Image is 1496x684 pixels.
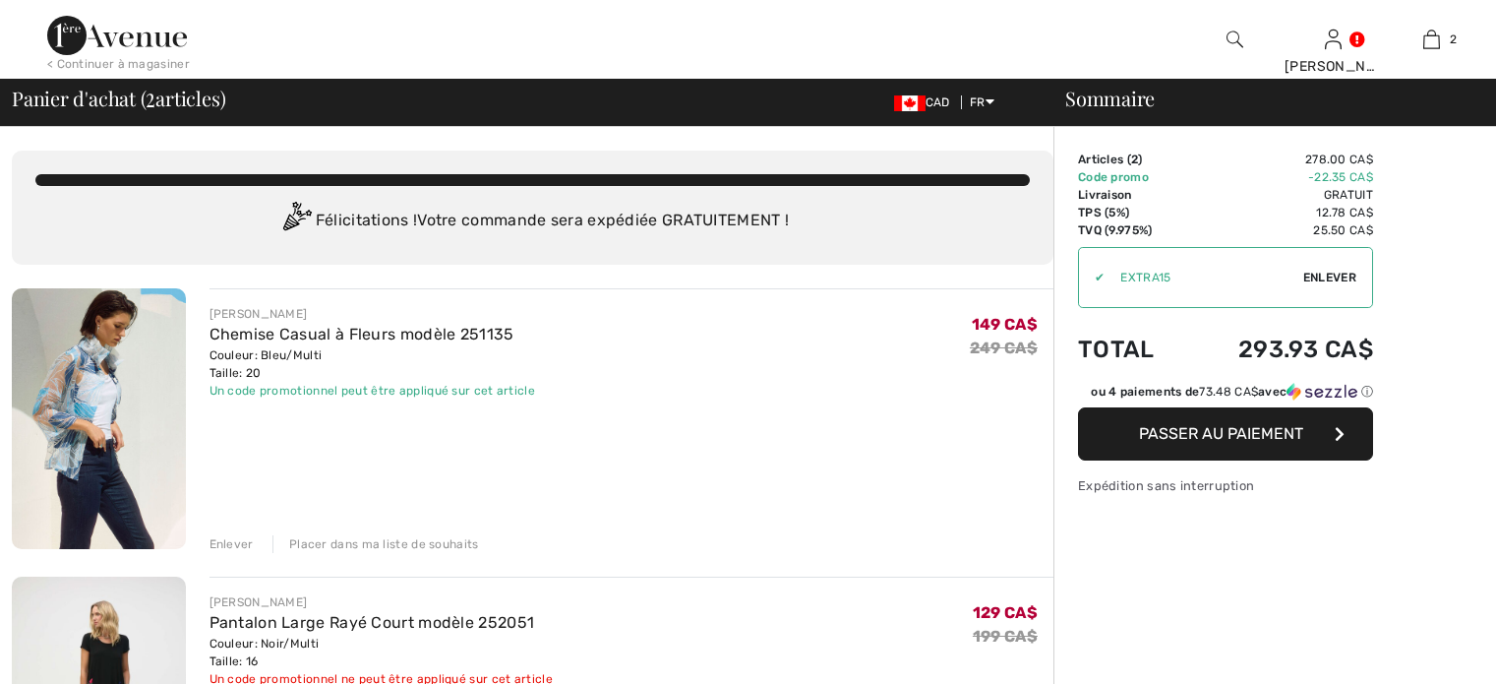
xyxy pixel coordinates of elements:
span: 2 [1450,31,1457,48]
span: 2 [1131,153,1138,166]
div: Couleur: Noir/Multi Taille: 16 [209,635,553,670]
div: ✔ [1079,269,1105,286]
span: Passer au paiement [1139,424,1303,443]
div: Couleur: Bleu/Multi Taille: 20 [209,346,536,382]
button: Passer au paiement [1078,407,1373,461]
s: 199 CA$ [973,627,1038,646]
div: ou 4 paiements de73.48 CA$avecSezzle Cliquez pour en savoir plus sur Sezzle [1078,383,1373,407]
span: CAD [894,95,958,109]
img: Canadian Dollar [894,95,926,111]
img: recherche [1227,28,1243,51]
div: [PERSON_NAME] [209,305,536,323]
s: 249 CA$ [970,339,1038,357]
td: 278.00 CA$ [1184,151,1373,168]
div: [PERSON_NAME] [1285,56,1381,77]
td: Total [1078,316,1184,383]
td: -22.35 CA$ [1184,168,1373,186]
td: 25.50 CA$ [1184,221,1373,239]
td: Gratuit [1184,186,1373,204]
span: 73.48 CA$ [1199,385,1258,399]
span: FR [970,95,994,109]
td: TPS (5%) [1078,204,1184,221]
img: 1ère Avenue [47,16,187,55]
img: Mon panier [1423,28,1440,51]
img: Congratulation2.svg [276,202,316,241]
a: 2 [1383,28,1479,51]
span: Panier d'achat ( articles) [12,89,225,108]
img: Mes infos [1325,28,1342,51]
div: < Continuer à magasiner [47,55,190,73]
span: 129 CA$ [973,603,1038,622]
div: ou 4 paiements de avec [1091,383,1373,401]
td: Livraison [1078,186,1184,204]
td: TVQ (9.975%) [1078,221,1184,239]
a: Se connecter [1325,30,1342,48]
span: 149 CA$ [972,315,1038,334]
span: Enlever [1303,269,1356,286]
div: Enlever [209,535,254,553]
td: Articles ( ) [1078,151,1184,168]
div: Félicitations ! Votre commande sera expédiée GRATUITEMENT ! [35,202,1030,241]
a: Chemise Casual à Fleurs modèle 251135 [209,325,514,343]
div: Un code promotionnel peut être appliqué sur cet article [209,382,536,400]
div: Placer dans ma liste de souhaits [272,535,479,553]
td: 12.78 CA$ [1184,204,1373,221]
a: Pantalon Large Rayé Court modèle 252051 [209,613,535,632]
img: Sezzle [1287,383,1357,401]
td: Code promo [1078,168,1184,186]
img: Chemise Casual à Fleurs modèle 251135 [12,288,186,549]
div: Sommaire [1042,89,1484,108]
span: 2 [146,84,155,109]
td: 293.93 CA$ [1184,316,1373,383]
div: Expédition sans interruption [1078,476,1373,495]
input: Code promo [1105,248,1303,307]
div: [PERSON_NAME] [209,593,553,611]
